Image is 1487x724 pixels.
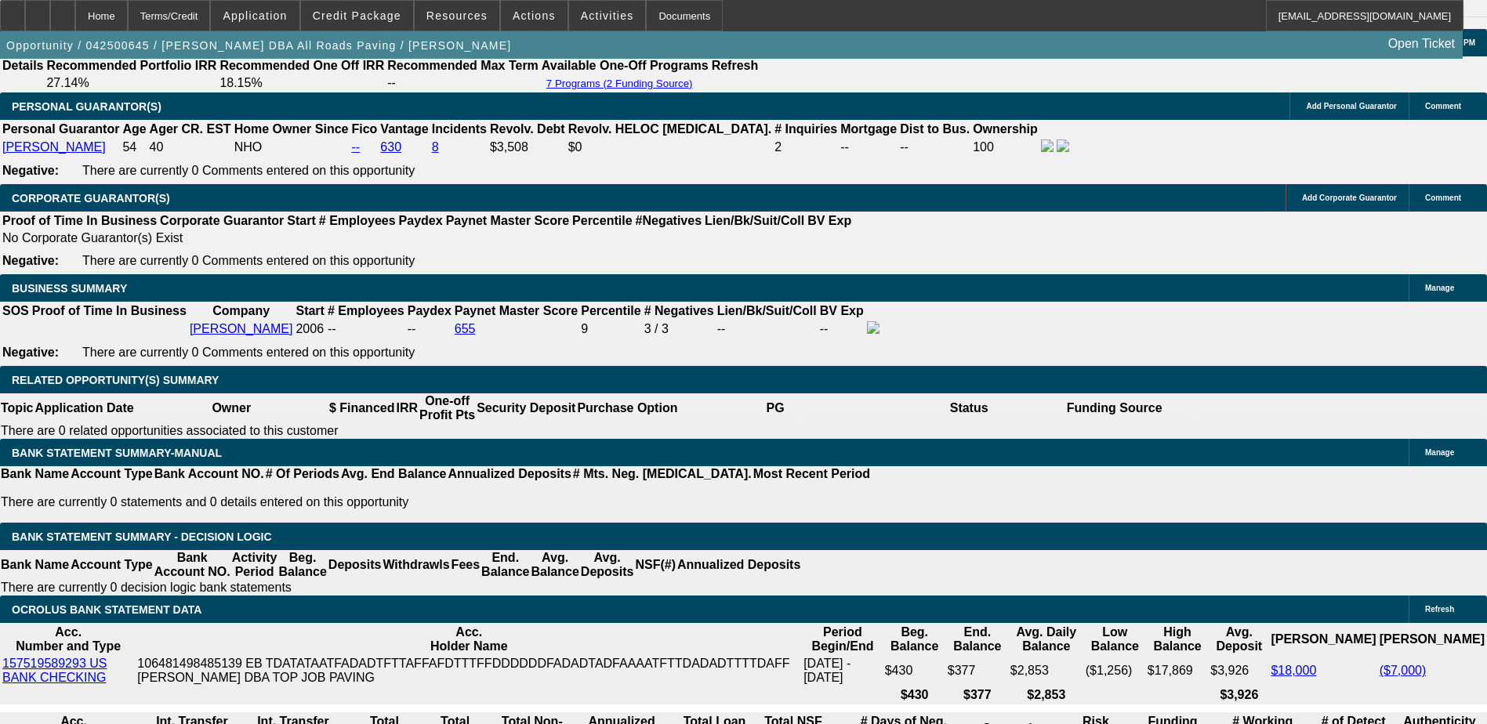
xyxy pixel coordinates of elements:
th: Activity Period [231,550,278,580]
td: 106481498485139 EB TDATATAATFADADTFTTAFFAFDTTTFFDDDDDDFADADTADFAAAATFTTDADADTTTTDAFF [PERSON_NAME... [136,656,801,686]
td: -- [386,75,539,91]
b: Negative: [2,164,59,177]
td: 2006 [295,320,325,338]
span: Application [223,9,287,22]
td: $430 [884,656,945,686]
button: Resources [415,1,499,31]
th: $ Financed [328,393,396,423]
a: Open Ticket [1382,31,1461,57]
b: BV Exp [820,304,864,317]
span: Actions [513,9,556,22]
th: Period Begin/End [803,624,883,654]
td: $3,926 [1210,656,1268,686]
th: Fees [451,550,481,580]
th: Avg. Deposits [580,550,635,580]
th: Owner [135,393,328,423]
th: Avg. End Balance [340,466,448,482]
th: SOS [2,303,30,319]
td: $0 [568,139,773,156]
th: Withdrawls [382,550,450,580]
span: CORPORATE GUARANTOR(S) [12,192,170,205]
b: # Negatives [644,304,714,317]
b: Paydex [408,304,452,317]
th: Recommended Portfolio IRR [45,58,217,74]
th: Beg. Balance [277,550,327,580]
b: # Employees [319,214,396,227]
button: Credit Package [301,1,413,31]
td: -- [716,320,818,338]
b: BV Exp [807,214,851,227]
p: There are currently 0 statements and 0 details entered on this opportunity [1,495,870,509]
b: #Negatives [636,214,702,227]
button: Application [211,1,299,31]
b: Personal Guarantor [2,122,119,136]
a: 157519589293 US BANK CHECKING [2,657,107,684]
td: -- [899,139,970,156]
img: facebook-icon.png [1041,139,1054,152]
th: $377 [947,687,1008,703]
th: PG [678,393,872,423]
th: Beg. Balance [884,624,945,654]
b: Ager CR. EST [150,122,231,136]
th: Details [2,58,44,74]
b: Negative: [2,346,59,359]
a: [PERSON_NAME] [2,140,106,154]
th: # Of Periods [265,466,340,482]
b: Incidents [432,122,487,136]
img: linkedin-icon.png [1057,139,1069,152]
b: Paydex [399,214,443,227]
a: ($7,000) [1380,664,1427,677]
button: 7 Programs (2 Funding Source) [542,77,698,90]
a: 655 [455,322,476,335]
td: 100 [972,139,1039,156]
td: $377 [947,656,1008,686]
b: # Inquiries [774,122,837,136]
th: Most Recent Period [753,466,871,482]
b: Vantage [380,122,428,136]
b: Percentile [581,304,640,317]
span: Activities [581,9,634,22]
span: PERSONAL GUARANTOR(S) [12,100,161,113]
th: Purchase Option [576,393,678,423]
th: Annualized Deposits [447,466,571,482]
b: Mortgage [840,122,897,136]
th: NSF(#) [634,550,676,580]
th: $3,926 [1210,687,1268,703]
span: Bank Statement Summary - Decision Logic [12,530,272,543]
td: 54 [121,139,147,156]
th: Bank Account NO. [154,466,265,482]
th: Recommended Max Term [386,58,539,74]
b: Company [212,304,270,317]
b: Ownership [973,122,1038,136]
b: Home Owner Since [234,122,349,136]
th: Low Balance [1085,624,1145,654]
span: Credit Package [313,9,401,22]
td: [DATE] - [DATE] [803,656,883,686]
span: Add Personal Guarantor [1306,102,1397,110]
td: $3,508 [489,139,566,156]
b: Corporate Guarantor [160,214,284,227]
span: OCROLUS BANK STATEMENT DATA [12,603,201,616]
td: ($1,256) [1085,656,1145,686]
th: Avg. Daily Balance [1010,624,1083,654]
span: There are currently 0 Comments entered on this opportunity [82,164,415,177]
th: Available One-Off Programs [541,58,709,74]
td: -- [819,320,865,338]
button: Activities [569,1,646,31]
th: End. Balance [947,624,1008,654]
th: Proof of Time In Business [31,303,187,319]
a: 8 [432,140,439,154]
th: Avg. Balance [530,550,579,580]
td: $17,869 [1147,656,1208,686]
th: Acc. Holder Name [136,624,801,654]
img: facebook-icon.png [867,321,880,334]
span: There are currently 0 Comments entered on this opportunity [82,346,415,359]
td: 2 [774,139,838,156]
td: 27.14% [45,75,217,91]
th: Account Type [70,550,154,580]
span: -- [328,322,336,335]
td: $2,853 [1010,656,1083,686]
b: Percentile [572,214,632,227]
b: Paynet Master Score [455,304,578,317]
b: Dist to Bus. [900,122,970,136]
